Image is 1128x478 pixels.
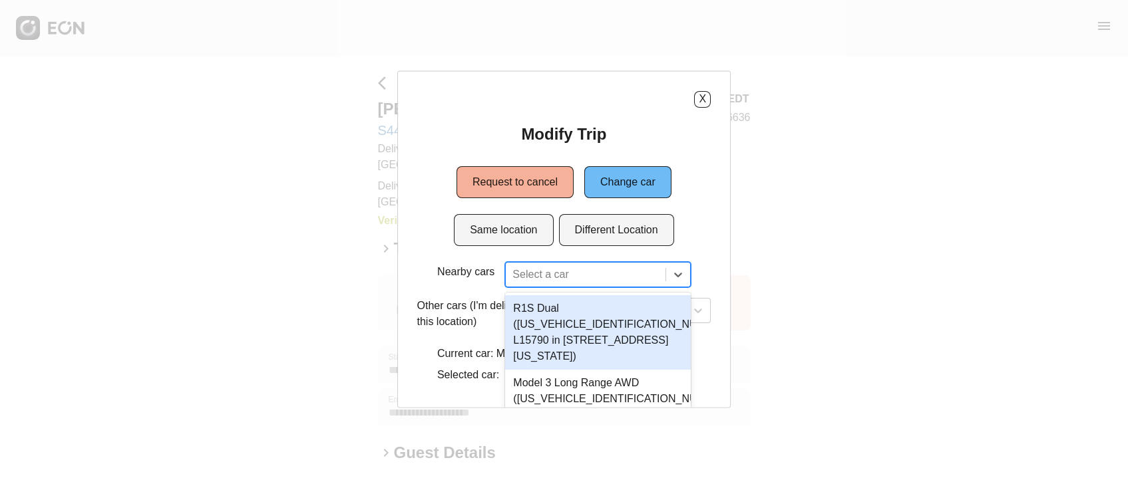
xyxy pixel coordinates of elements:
[521,123,606,144] h2: Modify Trip
[457,166,574,197] button: Request to cancel
[454,213,553,245] button: Same location
[559,213,674,245] button: Different Location
[437,345,691,361] p: Current car: Model Y Long Range (S44UMJ in 10451)
[694,90,711,107] button: X
[584,166,671,197] button: Change car
[417,297,557,329] p: Other cars (I'm delivering to this location)
[437,366,691,382] p: Selected car:
[437,263,494,279] p: Nearby cars
[505,295,690,369] div: R1S Dual ([US_VEHICLE_IDENTIFICATION_NUMBER] L15790 in [STREET_ADDRESS][US_STATE])
[505,369,690,443] div: Model 3 Long Range AWD ([US_VEHICLE_IDENTIFICATION_NUMBER] R62UGL in [STREET_ADDRESS][US_STATE])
